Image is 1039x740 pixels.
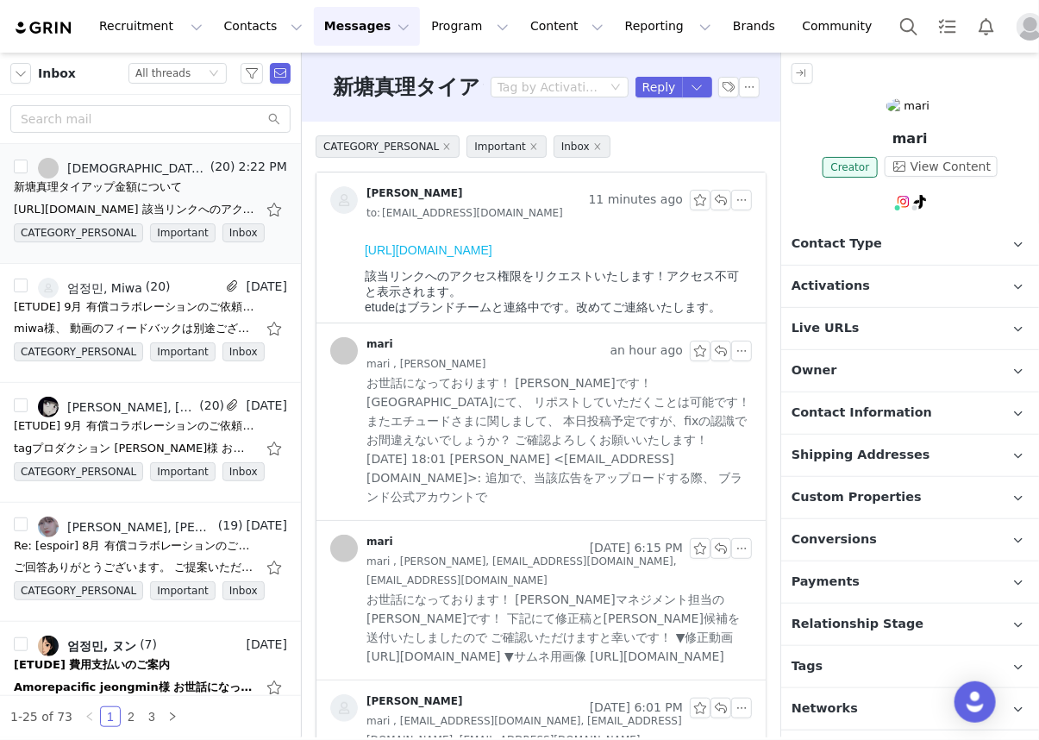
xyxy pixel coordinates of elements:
[150,462,216,481] span: Important
[314,7,420,46] button: Messages
[366,552,752,590] span: mari , [PERSON_NAME], [EMAIL_ADDRESS][DOMAIN_NAME], [EMAIL_ADDRESS][DOMAIN_NAME]
[150,581,216,600] span: Important
[316,172,766,236] div: [PERSON_NAME] 11 minutes agoto:[EMAIL_ADDRESS][DOMAIN_NAME]
[610,341,683,361] span: an hour ago
[150,223,216,242] span: Important
[142,707,161,726] a: 3
[610,82,621,94] i: icon: down
[10,105,291,133] input: Search mail
[885,156,998,177] button: View Content
[14,440,255,457] div: tagプロダクション 高田様 お世話になっております。 Amorepacificのジョンミンです。 確認ありがとうございます。 10月10日の動画を楽しみにしております。 今後ともよろしくお願い...
[38,517,215,537] a: [PERSON_NAME], [PERSON_NAME]
[890,7,928,46] button: Search
[792,615,924,634] span: Relationship Stage
[316,323,766,520] div: mari an hour agomari , [PERSON_NAME] お世話になっております！ [PERSON_NAME]です！ [GEOGRAPHIC_DATA]にて、 リポストしていただ...
[366,354,485,373] span: mari , [PERSON_NAME]
[79,706,100,727] li: Previous Page
[929,7,967,46] a: Tasks
[38,278,59,298] img: 9f5de37f-36ce-4bf7-8334-b1c5580d9fb9--s.jpg
[792,699,858,718] span: Networks
[316,135,460,158] span: CATEGORY_PERSONAL
[967,7,1005,46] button: Notifications
[67,400,196,414] div: [PERSON_NAME], [PERSON_NAME]
[38,517,59,537] img: 81f49241-bad2-4f7c-9382-2b81127225f6.jpg
[14,656,170,674] div: [ETUDE] 費用支払いのご案内
[89,7,213,46] button: Recruitment
[141,706,162,727] li: 3
[330,694,463,722] a: [PERSON_NAME]
[792,404,932,423] span: Contact Information
[150,342,216,361] span: Important
[101,707,120,726] a: 1
[366,186,463,200] div: [PERSON_NAME]
[167,712,178,722] i: icon: right
[67,161,207,175] div: [DEMOGRAPHIC_DATA][PERSON_NAME], [PERSON_NAME]
[67,639,136,653] div: 엄정민, ヌン
[955,681,996,723] div: Open Intercom Messenger
[14,679,255,696] div: Amorepacific jeongmin様 お世話になっております。 ヌンちゃん問い合わせ窓口の北岸でございます。 韓国訪問日につきまして日程のご確認をお願いできますと幸いです！ 10月27日...
[14,179,182,196] div: 新塘真理タイアップ金額について
[38,397,59,417] img: b2f81592-b24c-41bd-bacd-7f1411a02baf.jpg
[142,278,171,296] span: (20)
[333,72,651,103] h3: 新塘真理タイアップ金額について
[14,581,143,600] span: CATEGORY_PERSONAL
[100,706,121,727] li: 1
[792,7,891,46] a: Community
[792,361,837,380] span: Owner
[222,342,265,361] span: Inbox
[136,636,157,654] span: (7)
[38,158,207,179] a: [DEMOGRAPHIC_DATA][PERSON_NAME], [PERSON_NAME]
[781,129,1039,149] p: mari
[635,77,683,97] button: Reply
[823,157,879,178] span: Creator
[330,186,463,214] a: [PERSON_NAME]
[792,488,922,507] span: Custom Properties
[590,538,683,559] span: [DATE] 6:15 PM
[121,706,141,727] li: 2
[209,68,219,80] i: icon: down
[554,135,610,158] span: Inbox
[7,33,387,79] p: 該当リンクへのアクセス権限をリクエストいたします！アクセス不可と表示されます。 etudeはブランドチームと連絡中です。改めてご連絡いたします。
[14,298,255,316] div: [ETUDE] 9月 有償コラボレーションのご依頼（@miwa_asmr様）
[792,277,870,296] span: Activations
[792,235,882,254] span: Contact Type
[122,707,141,726] a: 2
[529,142,538,151] i: icon: close
[67,520,215,534] div: [PERSON_NAME], [PERSON_NAME]
[38,65,76,83] span: Inbox
[723,7,791,46] a: Brands
[214,7,313,46] button: Contacts
[316,521,766,680] div: mari [DATE] 6:15 PMmari , [PERSON_NAME], [EMAIL_ADDRESS][DOMAIN_NAME], [EMAIL_ADDRESS][DOMAIN_NAM...
[366,694,463,708] div: [PERSON_NAME]
[792,446,930,465] span: Shipping Addresses
[366,373,752,506] span: お世話になっております！ [PERSON_NAME]です！ [GEOGRAPHIC_DATA]にて、 リポストしていただくことは可能です！ またエチュードさまに関しまして、 本日投稿予定ですが、...
[38,278,142,298] a: 엄정민, Miwa
[593,142,602,151] i: icon: close
[67,281,142,295] div: 엄정민, Miwa
[135,64,191,83] div: All threads
[792,573,860,592] span: Payments
[589,190,683,210] span: 11 minutes ago
[886,97,934,115] img: mari
[222,223,265,242] span: Inbox
[498,78,599,96] div: Tag by Activation
[466,135,547,158] span: Important
[792,657,823,676] span: Tags
[366,535,393,549] div: mari
[14,537,255,555] div: Re: [espoir] 8月 有償コラボレーションのご依頼（@seira_sw様）
[421,7,519,46] button: Program
[270,63,291,84] span: Send Email
[792,530,877,549] span: Conversions
[366,204,563,223] span: [EMAIL_ADDRESS][DOMAIN_NAME]
[14,20,74,36] img: grin logo
[366,337,393,351] div: mari
[14,201,255,218] div: https://drive.google.com/file/d/1yYj02F-9JaxWw2i4KuxyZLKcrOQUpkVK/view?usp=drive_link 該当リンクへのアクセス...
[615,7,722,46] button: Reporting
[207,158,235,176] span: (20)
[14,223,143,242] span: CATEGORY_PERSONAL
[196,397,224,415] span: (20)
[330,186,358,214] img: placeholder-contacts.jpeg
[222,581,265,600] span: Inbox
[366,590,752,666] span: お世話になっております！ [PERSON_NAME]マネジメント担当の[PERSON_NAME]です！ 下記にて修正稿と[PERSON_NAME]候補を送付いたしましたので ご確認いただけますと...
